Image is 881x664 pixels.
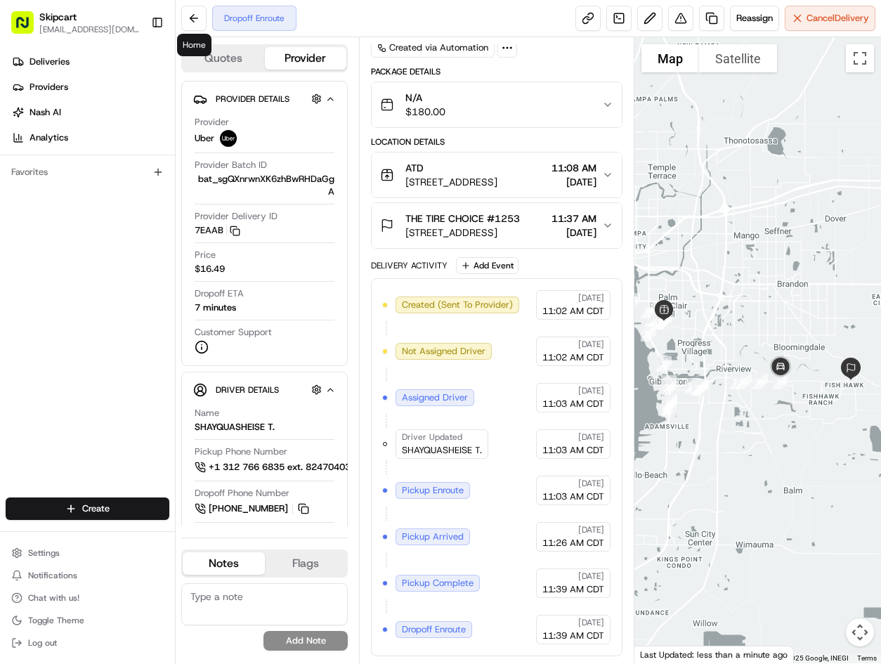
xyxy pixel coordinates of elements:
[195,210,278,223] span: Provider Delivery ID
[140,238,170,249] span: Pylon
[724,368,751,395] div: 34
[183,47,265,70] button: Quotes
[371,38,495,58] a: Created via Automation
[28,615,84,626] span: Toggle Theme
[656,374,683,401] div: 28
[195,224,240,237] button: 7EAAB
[656,390,683,417] div: 27
[785,6,875,31] button: CancelDelivery
[372,152,622,197] button: ATD[STREET_ADDRESS]11:08 AM[DATE]
[552,211,596,226] span: 11:37 AM
[542,351,604,364] span: 11:02 AM CDT
[578,571,604,582] span: [DATE]
[655,370,682,396] div: 23
[119,205,130,216] div: 💻
[846,618,874,646] button: Map camera controls
[6,51,175,73] a: Deliveries
[542,490,604,503] span: 11:03 AM CDT
[405,105,445,119] span: $180.00
[751,654,849,662] span: Map data ©2025 Google, INEGI
[402,577,474,590] span: Pickup Complete
[552,161,596,175] span: 11:08 AM
[655,396,682,423] div: 25
[638,645,684,663] img: Google
[30,106,61,119] span: Nash AI
[195,326,272,339] span: Customer Support
[195,501,311,516] a: [PHONE_NUMBER]
[578,617,604,628] span: [DATE]
[6,101,175,124] a: Nash AI
[402,431,462,443] span: Driver Updated
[679,372,706,399] div: 29
[699,44,777,72] button: Show satellite imagery
[195,116,229,129] span: Provider
[405,226,520,240] span: [STREET_ADDRESS]
[30,81,68,93] span: Providers
[372,203,622,248] button: THE TIRE CHOICE #1253[STREET_ADDRESS]11:37 AM[DATE]
[635,320,662,347] div: 21
[39,24,140,35] button: [EMAIL_ADDRESS][DOMAIN_NAME]
[371,260,448,271] div: Delivery Activity
[28,547,60,559] span: Settings
[220,130,237,147] img: uber-new-logo.jpeg
[195,249,216,261] span: Price
[8,198,113,223] a: 📗Knowledge Base
[578,524,604,535] span: [DATE]
[195,132,214,145] span: Uber
[372,82,622,127] button: N/A$180.00
[552,226,596,240] span: [DATE]
[456,257,518,274] button: Add Event
[177,34,211,56] div: Home
[82,502,110,515] span: Create
[767,368,794,395] div: 37
[405,175,497,189] span: [STREET_ADDRESS]
[635,313,662,339] div: 11
[265,47,347,70] button: Provider
[402,444,482,457] span: SHAYQUASHEISE T.
[736,12,773,25] span: Reassign
[542,537,604,549] span: 11:26 AM CDT
[14,205,25,216] div: 📗
[183,552,265,575] button: Notes
[578,339,604,350] span: [DATE]
[542,398,604,410] span: 11:03 AM CDT
[28,592,79,604] span: Chat with us!
[651,351,677,377] div: 22
[265,552,347,575] button: Flags
[48,134,230,148] div: Start new chat
[28,637,57,649] span: Log out
[730,6,779,31] button: Reassign
[6,566,169,585] button: Notifications
[638,645,684,663] a: Open this area in Google Maps (opens a new window)
[731,368,757,395] div: 35
[14,134,39,160] img: 1736555255976-a54dd68f-1ca7-489b-9aae-adbdc363a1c4
[542,305,604,318] span: 11:02 AM CDT
[578,431,604,443] span: [DATE]
[14,14,42,42] img: Nash
[807,12,869,25] span: Cancel Delivery
[405,91,445,105] span: N/A
[28,204,107,218] span: Knowledge Base
[6,76,175,98] a: Providers
[578,478,604,489] span: [DATE]
[39,10,77,24] button: Skipcart
[133,204,226,218] span: API Documentation
[686,375,712,401] div: 33
[6,543,169,563] button: Settings
[578,292,604,304] span: [DATE]
[6,588,169,608] button: Chat with us!
[405,161,424,175] span: ATD
[634,646,794,663] div: Last Updated: less than a minute ago
[635,297,662,324] div: 10
[636,313,663,340] div: 20
[402,484,464,497] span: Pickup Enroute
[37,91,232,105] input: Clear
[48,148,178,160] div: We're available if you need us!
[195,301,236,314] div: 7 minutes
[371,136,622,148] div: Location Details
[6,6,145,39] button: Skipcart[EMAIL_ADDRESS][DOMAIN_NAME]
